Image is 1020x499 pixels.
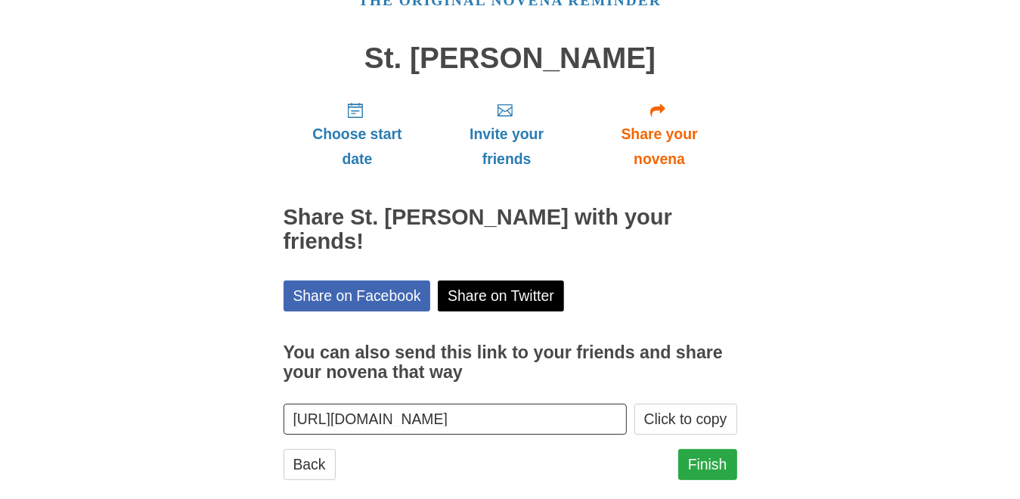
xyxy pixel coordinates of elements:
a: Back [284,449,336,480]
span: Share your novena [597,122,722,172]
a: Share on Twitter [438,280,564,311]
span: Choose start date [299,122,417,172]
button: Click to copy [634,404,737,435]
h3: You can also send this link to your friends and share your novena that way [284,343,737,382]
a: Invite your friends [431,89,581,179]
a: Finish [678,449,737,480]
span: Invite your friends [446,122,566,172]
h2: Share St. [PERSON_NAME] with your friends! [284,206,737,254]
h1: St. [PERSON_NAME] [284,42,737,75]
a: Share your novena [582,89,737,179]
a: Choose start date [284,89,432,179]
a: Share on Facebook [284,280,431,311]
